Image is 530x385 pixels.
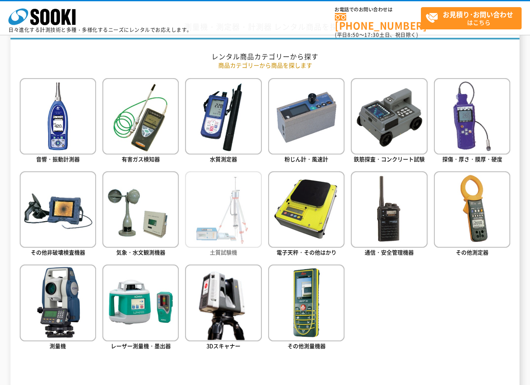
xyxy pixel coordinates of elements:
span: 3Dスキャナー [206,342,240,350]
span: 粉じん計・風速計 [285,155,328,163]
span: 水質測定器 [210,155,237,163]
img: 気象・水文観測機器 [102,171,179,248]
span: その他測定器 [456,248,488,256]
a: 測量機 [20,265,96,351]
img: 測量機 [20,265,96,341]
a: [PHONE_NUMBER] [335,13,421,30]
span: はこちら [426,8,521,29]
strong: お見積り･お問い合わせ [443,9,513,19]
a: その他測量機器 [268,265,345,351]
span: その他非破壊検査機器 [31,248,85,256]
span: (平日 ～ 土日、祝日除く) [335,31,418,39]
span: 8:50 [347,31,359,39]
img: 3Dスキャナー [185,265,261,341]
span: 17:30 [364,31,379,39]
span: 探傷・厚さ・膜厚・硬度 [442,155,502,163]
p: 日々進化する計測技術と多種・多様化するニーズにレンタルでお応えします。 [8,27,192,32]
a: その他測定器 [434,171,510,258]
img: 鉄筋探査・コンクリート試験 [351,78,427,155]
h2: レンタル商品カテゴリーから探す [20,52,511,61]
a: 通信・安全管理機器 [351,171,427,258]
img: 通信・安全管理機器 [351,171,427,248]
img: 音響・振動計測器 [20,78,96,155]
span: その他測量機器 [287,342,326,350]
a: 土質試験機 [185,171,261,258]
span: 測量機 [50,342,66,350]
a: お見積り･お問い合わせはこちら [421,7,522,29]
a: 音響・振動計測器 [20,78,96,165]
a: 有害ガス検知器 [102,78,179,165]
p: 商品カテゴリーから商品を探します [20,61,511,70]
span: 電子天秤・その他はかり [277,248,337,256]
span: 土質試験機 [210,248,237,256]
img: 水質測定器 [185,78,261,155]
a: 鉄筋探査・コンクリート試験 [351,78,427,165]
span: レーザー測量機・墨出器 [111,342,171,350]
a: 粉じん計・風速計 [268,78,345,165]
img: 粉じん計・風速計 [268,78,345,155]
span: 鉄筋探査・コンクリート試験 [354,155,425,163]
a: 3Dスキャナー [185,265,261,351]
a: 気象・水文観測機器 [102,171,179,258]
img: その他非破壊検査機器 [20,171,96,248]
img: 土質試験機 [185,171,261,248]
span: 有害ガス検知器 [122,155,160,163]
a: その他非破壊検査機器 [20,171,96,258]
img: その他測量機器 [268,265,345,341]
span: 音響・振動計測器 [36,155,80,163]
span: お電話でのお問い合わせは [335,7,421,12]
img: 電子天秤・その他はかり [268,171,345,248]
img: レーザー測量機・墨出器 [102,265,179,341]
img: その他測定器 [434,171,510,248]
span: 気象・水文観測機器 [116,248,165,256]
a: レーザー測量機・墨出器 [102,265,179,351]
a: 電子天秤・その他はかり [268,171,345,258]
img: 探傷・厚さ・膜厚・硬度 [434,78,510,155]
a: 探傷・厚さ・膜厚・硬度 [434,78,510,165]
img: 有害ガス検知器 [102,78,179,155]
span: 通信・安全管理機器 [365,248,414,256]
a: 水質測定器 [185,78,261,165]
